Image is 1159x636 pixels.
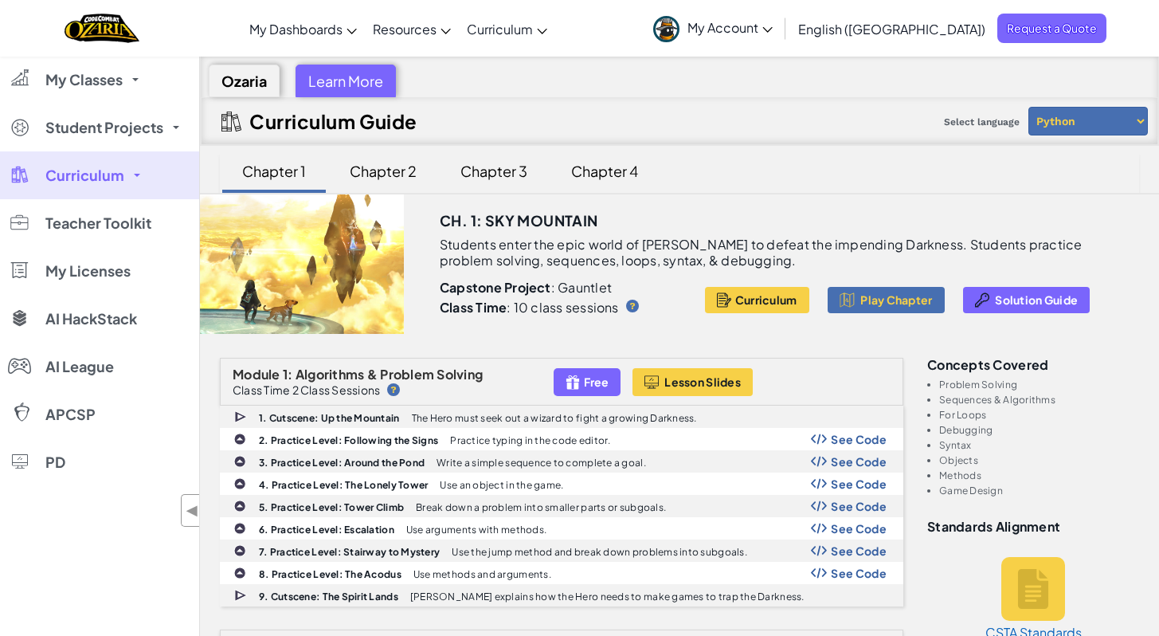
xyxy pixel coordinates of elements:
a: Request a Quote [997,14,1106,43]
a: 7. Practice Level: Stairway to Mystery Use the jump method and break down problems into subgoals.... [220,540,903,562]
p: Break down a problem into smaller parts or subgoals. [416,502,666,512]
a: 1. Cutscene: Up the Mountain The Hero must seek out a wizard to fight a growing Darkness. [220,406,903,428]
img: Show Code Logo [811,545,827,556]
div: Chapter 3 [444,152,543,190]
img: Show Code Logo [811,456,827,467]
span: See Code [831,500,887,512]
img: IconHint.svg [626,300,639,312]
a: My Dashboards [241,7,365,50]
p: [PERSON_NAME] explains how the Hero needs to make games to trap the Darkness. [410,591,805,602]
div: Chapter 1 [226,152,322,190]
span: My Licenses [45,264,131,278]
h2: Curriculum Guide [249,110,417,132]
p: : 10 class sessions [440,300,619,316]
span: Play Chapter [860,293,932,306]
span: Curriculum [467,21,533,37]
li: Methods [939,470,1139,481]
li: Problem Solving [939,379,1139,390]
a: 5. Practice Level: Tower Climb Break down a problem into smaller parts or subgoals. Show Code Log... [220,495,903,517]
div: Chapter 2 [334,152,433,190]
img: Home [65,12,139,45]
span: English ([GEOGRAPHIC_DATA]) [798,21,985,37]
img: IconPracticeLevel.svg [233,433,246,446]
img: IconHint.svg [387,383,400,396]
b: 7. Practice Level: Stairway to Mystery [259,546,440,558]
span: Curriculum [735,293,797,306]
div: Chapter 4 [555,152,654,190]
span: My Classes [45,73,123,87]
div: Learn More [296,65,396,97]
p: : Gauntlet [440,280,695,296]
li: Debugging [939,425,1139,435]
span: Solution Guide [995,293,1078,306]
p: Use arguments with methods. [406,524,546,535]
a: Curriculum [459,7,555,50]
li: Objects [939,455,1139,465]
a: 9. Cutscene: The Spirit Lands [PERSON_NAME] explains how the Hero needs to make games to trap the... [220,584,903,607]
b: 1. Cutscene: Up the Mountain [259,412,400,424]
li: Game Design [939,485,1139,496]
span: AI League [45,359,114,374]
a: English ([GEOGRAPHIC_DATA]) [790,7,993,50]
li: For Loops [939,410,1139,420]
b: 3. Practice Level: Around the Pond [259,457,425,469]
a: Resources [365,7,459,50]
img: Show Code Logo [811,434,827,445]
span: My Account [687,19,773,36]
li: Syntax [939,440,1139,450]
span: Resources [373,21,437,37]
a: Lesson Slides [632,368,753,396]
img: IconPracticeLevel.svg [233,455,246,468]
div: Ozaria [209,65,280,97]
p: Use an object in the game. [440,480,563,490]
span: My Dashboards [249,21,343,37]
a: Ozaria by CodeCombat logo [65,12,139,45]
span: Student Projects [45,120,163,135]
span: See Code [831,567,887,579]
h3: Standards Alignment [927,520,1139,533]
a: 2. Practice Level: Following the Signs Practice typing in the code editor. Show Code Logo See Code [220,428,903,450]
span: Algorithms & Problem Solving [296,366,484,383]
p: Use methods and arguments. [413,569,551,579]
span: See Code [831,544,887,557]
img: IconPracticeLevel.svg [233,522,246,535]
img: Show Code Logo [811,501,827,512]
img: IconCutscene.svg [234,410,249,425]
span: ◀ [186,499,199,522]
a: 6. Practice Level: Escalation Use arguments with methods. Show Code Logo See Code [220,517,903,540]
p: Students enter the epic world of [PERSON_NAME] to defeat the impending Darkness. Students practic... [440,237,1099,269]
h3: Ch. 1: Sky Mountain [440,209,598,233]
button: Play Chapter [828,287,944,313]
b: 8. Practice Level: The Acodus [259,568,401,580]
span: See Code [831,455,887,468]
img: IconFreeLevelv2.svg [566,373,580,391]
img: IconPracticeLevel.svg [233,477,246,490]
img: avatar [653,16,679,42]
b: 2. Practice Level: Following the Signs [259,434,438,446]
p: The Hero must seek out a wizard to fight a growing Darkness. [412,413,697,423]
b: Class Time [440,299,507,316]
a: My Account [645,3,781,53]
img: IconCutscene.svg [234,588,249,603]
p: Use the jump method and break down problems into subgoals. [452,547,747,557]
span: Free [584,375,609,388]
a: Solution Guide [963,287,1090,313]
b: 6. Practice Level: Escalation [259,524,394,536]
img: Show Code Logo [811,567,827,579]
b: Capstone Project [440,279,551,296]
p: Class Time 2 Class Sessions [233,383,380,396]
img: IconCurriculumGuide.svg [221,112,241,132]
span: 1: [283,366,293,383]
p: Practice typing in the code editor. [450,435,610,446]
img: Show Code Logo [811,478,827,489]
span: See Code [831,477,887,490]
img: IconPracticeLevel.svg [233,544,246,557]
span: See Code [831,522,887,535]
span: Module [233,366,280,383]
b: 9. Cutscene: The Spirit Lands [259,591,398,603]
img: Show Code Logo [811,523,827,534]
a: 8. Practice Level: The Acodus Use methods and arguments. Show Code Logo See Code [220,562,903,584]
span: See Code [831,433,887,446]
